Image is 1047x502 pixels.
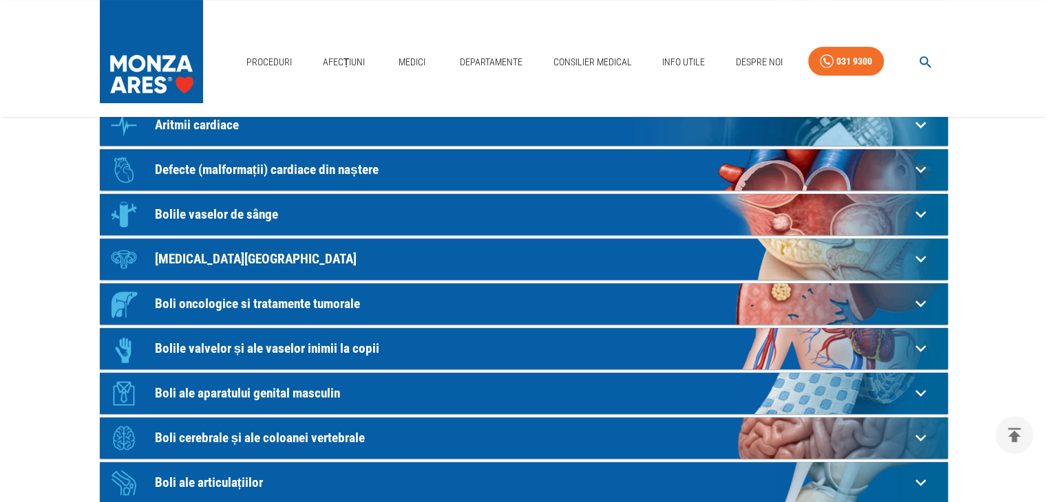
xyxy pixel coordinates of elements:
p: Bolile vaselor de sânge [155,207,910,221]
a: Consilier Medical [547,48,637,76]
div: Icon [103,105,145,146]
p: Boli ale articulațiilor [155,475,910,490]
a: Despre Noi [730,48,788,76]
p: Boli cerebrale și ale coloanei vertebrale [155,430,910,445]
a: Afecțiuni [317,48,371,76]
p: [MEDICAL_DATA][GEOGRAPHIC_DATA] [155,252,910,266]
div: Icon [103,283,145,325]
div: Icon [103,328,145,369]
div: Icon [103,373,145,414]
p: Boli oncologice si tratamente tumorale [155,296,910,311]
a: Info Utile [657,48,710,76]
div: IconBoli oncologice si tratamente tumorale [100,283,948,325]
a: Proceduri [241,48,297,76]
div: Icon [103,194,145,235]
p: Defecte (malformații) cardiace din naștere [155,162,910,177]
a: 031 9300 [808,47,884,76]
a: Medici [390,48,434,76]
div: IconBolile valvelor și ale vaselor inimii la copii [100,328,948,369]
div: Icon[MEDICAL_DATA][GEOGRAPHIC_DATA] [100,239,948,280]
div: Icon [103,149,145,190]
p: Boli ale aparatului genital masculin [155,386,910,400]
div: IconAritmii cardiace [100,105,948,146]
div: IconBoli cerebrale și ale coloanei vertebrale [100,417,948,459]
button: delete [995,416,1033,454]
div: Icon [103,417,145,459]
div: IconBolile vaselor de sânge [100,194,948,235]
div: Icon [103,239,145,280]
div: IconBoli ale aparatului genital masculin [100,373,948,414]
a: Departamente [454,48,528,76]
p: Bolile valvelor și ale vaselor inimii la copii [155,341,910,356]
p: Aritmii cardiace [155,118,910,132]
div: IconDefecte (malformații) cardiace din naștere [100,149,948,190]
div: 031 9300 [836,53,872,70]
